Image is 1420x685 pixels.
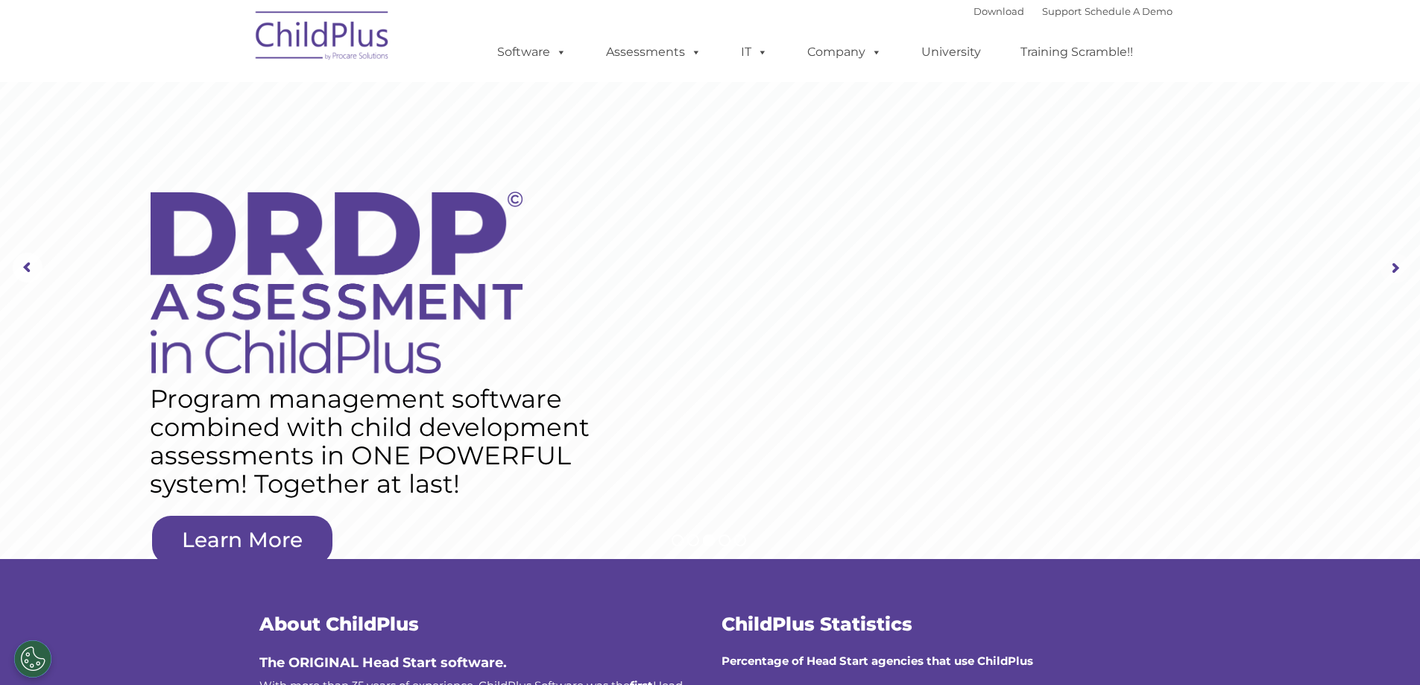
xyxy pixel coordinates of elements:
[14,640,51,678] button: Cookies Settings
[152,516,332,564] a: Learn More
[259,613,419,635] span: About ChildPlus
[974,5,1024,17] a: Download
[1006,37,1148,67] a: Training Scramble!!
[792,37,897,67] a: Company
[974,5,1173,17] font: |
[151,192,523,373] img: DRDP Assessment in ChildPlus
[150,385,605,498] rs-layer: Program management software combined with child development assessments in ONE POWERFUL system! T...
[1042,5,1082,17] a: Support
[591,37,716,67] a: Assessments
[482,37,581,67] a: Software
[1085,5,1173,17] a: Schedule A Demo
[259,654,507,671] span: The ORIGINAL Head Start software.
[248,1,397,75] img: ChildPlus by Procare Solutions
[722,613,912,635] span: ChildPlus Statistics
[906,37,996,67] a: University
[722,654,1033,668] strong: Percentage of Head Start agencies that use ChildPlus
[726,37,783,67] a: IT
